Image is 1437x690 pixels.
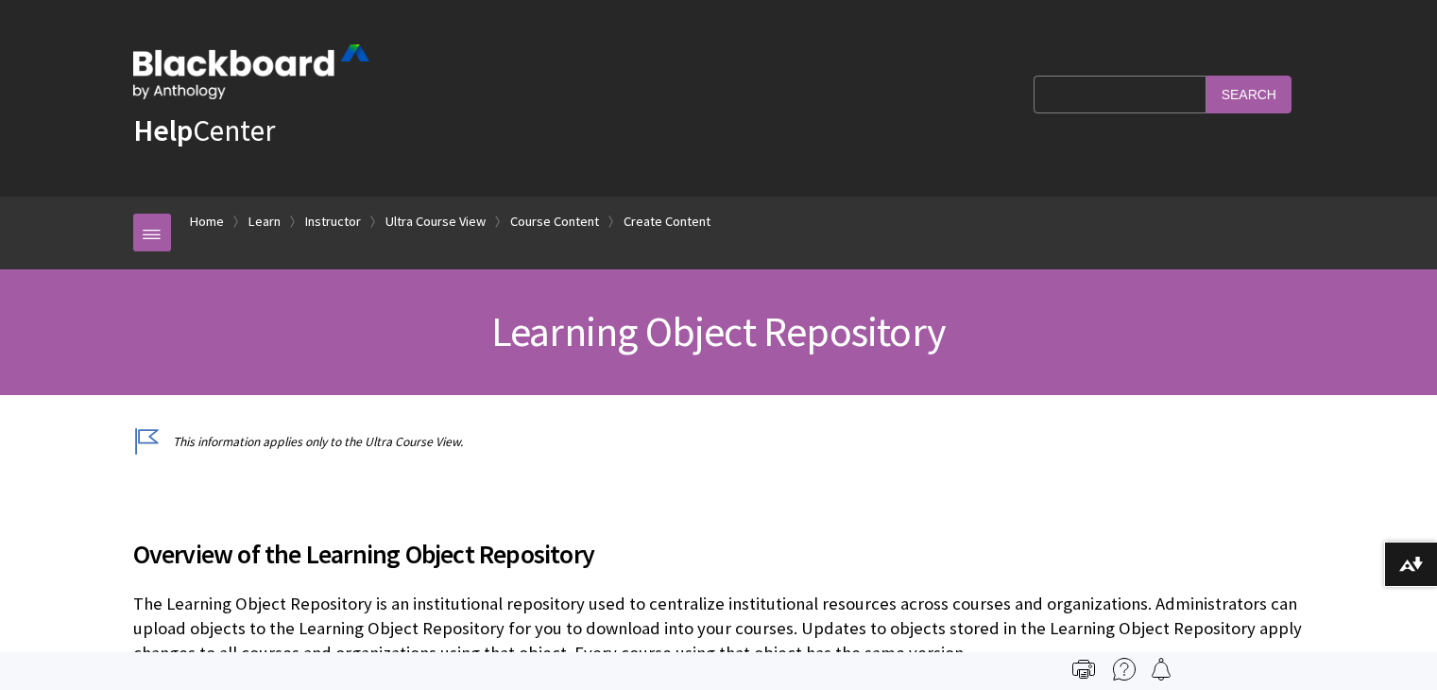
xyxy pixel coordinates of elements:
[133,112,275,149] a: HelpCenter
[1206,76,1292,112] input: Search
[491,305,946,357] span: Learning Object Repository
[624,210,710,233] a: Create Content
[305,210,361,233] a: Instructor
[190,210,224,233] a: Home
[133,112,193,149] strong: Help
[510,210,599,233] a: Course Content
[1072,658,1095,681] img: Print
[133,534,1305,574] span: Overview of the Learning Object Repository
[133,592,1305,666] p: The Learning Object Repository is an institutional repository used to centralize institutional re...
[385,210,486,233] a: Ultra Course View
[133,433,1305,451] p: This information applies only to the Ultra Course View.
[248,210,281,233] a: Learn
[133,44,369,99] img: Blackboard by Anthology
[1113,658,1136,681] img: More help
[1150,658,1172,681] img: Follow this page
